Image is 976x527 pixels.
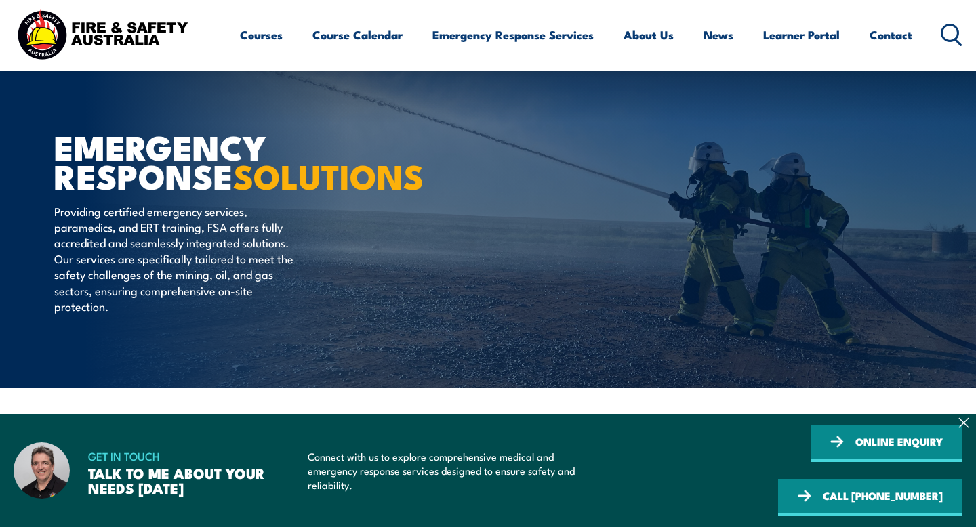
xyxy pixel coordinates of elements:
[432,17,594,53] a: Emergency Response Services
[54,131,389,190] h1: EMERGENCY RESPONSE
[54,203,302,314] p: Providing certified emergency services, paramedics, and ERT training, FSA offers fully accredited...
[240,17,283,53] a: Courses
[14,442,70,499] img: Dave – Fire and Safety Australia
[763,17,840,53] a: Learner Portal
[308,449,603,492] p: Connect with us to explore comprehensive medical and emergency response services designed to ensu...
[624,17,674,53] a: About Us
[88,446,289,465] span: GET IN TOUCH
[312,17,403,53] a: Course Calendar
[870,17,912,53] a: Contact
[704,17,733,53] a: News
[778,479,962,516] a: CALL [PHONE_NUMBER]
[233,149,424,201] strong: SOLUTIONS
[88,465,289,495] h3: TALK TO ME ABOUT YOUR NEEDS [DATE]
[811,425,962,462] a: ONLINE ENQUIRY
